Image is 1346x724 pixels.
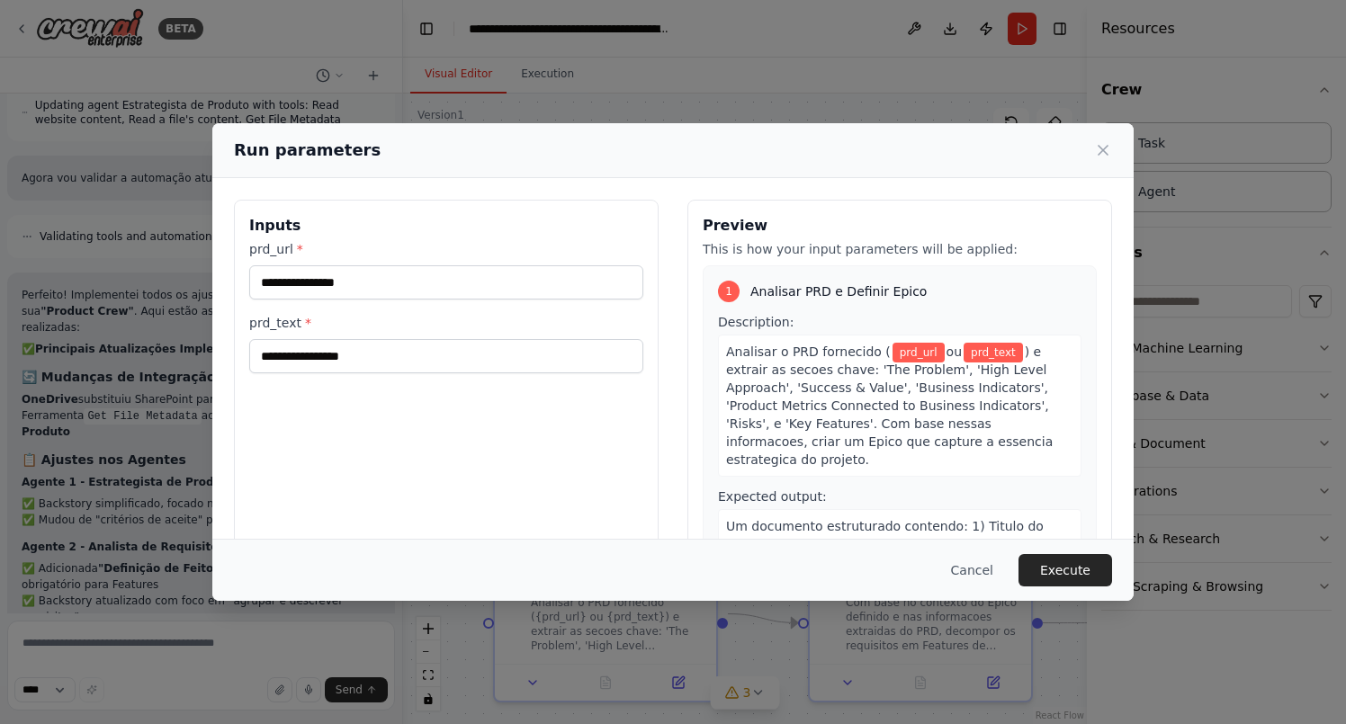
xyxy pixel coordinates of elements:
[718,281,740,302] div: 1
[726,344,891,359] span: Analisar o PRD fornecido (
[703,240,1097,258] p: This is how your input parameters will be applied:
[1018,554,1112,586] button: Execute
[947,344,962,359] span: ou
[249,240,643,258] label: prd_url
[718,315,794,329] span: Description:
[726,519,1071,641] span: Um documento estruturado contendo: 1) Titulo do Epico claro e conciso, 2) Descricao detalhada do ...
[750,282,927,300] span: Analisar PRD e Definir Epico
[726,344,1053,467] span: ) e extrair as secoes chave: 'The Problem', 'High Level Approach', 'Success & Value', 'Business I...
[718,489,827,504] span: Expected output:
[964,343,1023,362] span: Variable: prd_text
[703,215,1097,237] h3: Preview
[234,138,381,163] h2: Run parameters
[893,343,945,362] span: Variable: prd_url
[249,314,643,332] label: prd_text
[937,554,1008,586] button: Cancel
[249,215,643,237] h3: Inputs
